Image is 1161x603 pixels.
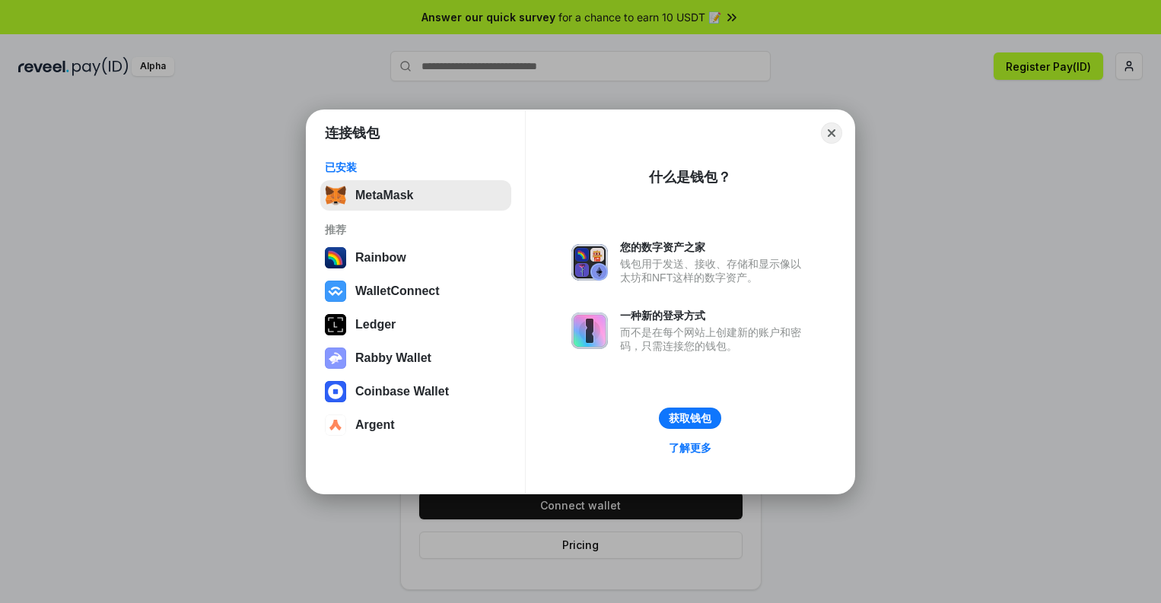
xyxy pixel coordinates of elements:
button: Rabby Wallet [320,343,511,373]
div: 推荐 [325,223,507,236]
div: 获取钱包 [669,411,711,425]
div: 一种新的登录方式 [620,309,809,322]
button: WalletConnect [320,276,511,306]
h1: 连接钱包 [325,124,380,142]
div: 已安装 [325,160,507,174]
div: 什么是钱包？ [649,168,731,186]
button: 获取钱包 [659,408,721,429]
a: 了解更多 [660,438,720,458]
img: svg+xml,%3Csvg%20xmlns%3D%22http%3A%2F%2Fwww.w3.org%2F2000%2Fsvg%22%20fill%3D%22none%22%20viewBox... [325,348,346,369]
img: svg+xml,%3Csvg%20xmlns%3D%22http%3A%2F%2Fwww.w3.org%2F2000%2Fsvg%22%20fill%3D%22none%22%20viewBox... [571,313,608,349]
div: 而不是在每个网站上创建新的账户和密码，只需连接您的钱包。 [620,325,809,353]
div: Rainbow [355,251,406,265]
div: Argent [355,418,395,432]
img: svg+xml,%3Csvg%20width%3D%2228%22%20height%3D%2228%22%20viewBox%3D%220%200%2028%2028%22%20fill%3D... [325,281,346,302]
img: svg+xml,%3Csvg%20width%3D%2228%22%20height%3D%2228%22%20viewBox%3D%220%200%2028%2028%22%20fill%3D... [325,381,346,402]
img: svg+xml,%3Csvg%20width%3D%22120%22%20height%3D%22120%22%20viewBox%3D%220%200%20120%20120%22%20fil... [325,247,346,268]
div: 了解更多 [669,441,711,455]
img: svg+xml,%3Csvg%20width%3D%2228%22%20height%3D%2228%22%20viewBox%3D%220%200%2028%2028%22%20fill%3D... [325,414,346,436]
div: 钱包用于发送、接收、存储和显示像以太坊和NFT这样的数字资产。 [620,257,809,284]
button: Rainbow [320,243,511,273]
img: svg+xml,%3Csvg%20xmlns%3D%22http%3A%2F%2Fwww.w3.org%2F2000%2Fsvg%22%20width%3D%2228%22%20height%3... [325,314,346,335]
img: svg+xml,%3Csvg%20xmlns%3D%22http%3A%2F%2Fwww.w3.org%2F2000%2Fsvg%22%20fill%3D%22none%22%20viewBox... [571,244,608,281]
button: MetaMask [320,180,511,211]
button: Argent [320,410,511,440]
div: MetaMask [355,189,413,202]
div: WalletConnect [355,284,440,298]
button: Coinbase Wallet [320,376,511,407]
div: Ledger [355,318,396,332]
button: Ledger [320,309,511,340]
button: Close [821,122,842,144]
div: Coinbase Wallet [355,385,449,398]
div: 您的数字资产之家 [620,240,809,254]
div: Rabby Wallet [355,351,431,365]
img: svg+xml,%3Csvg%20fill%3D%22none%22%20height%3D%2233%22%20viewBox%3D%220%200%2035%2033%22%20width%... [325,185,346,206]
